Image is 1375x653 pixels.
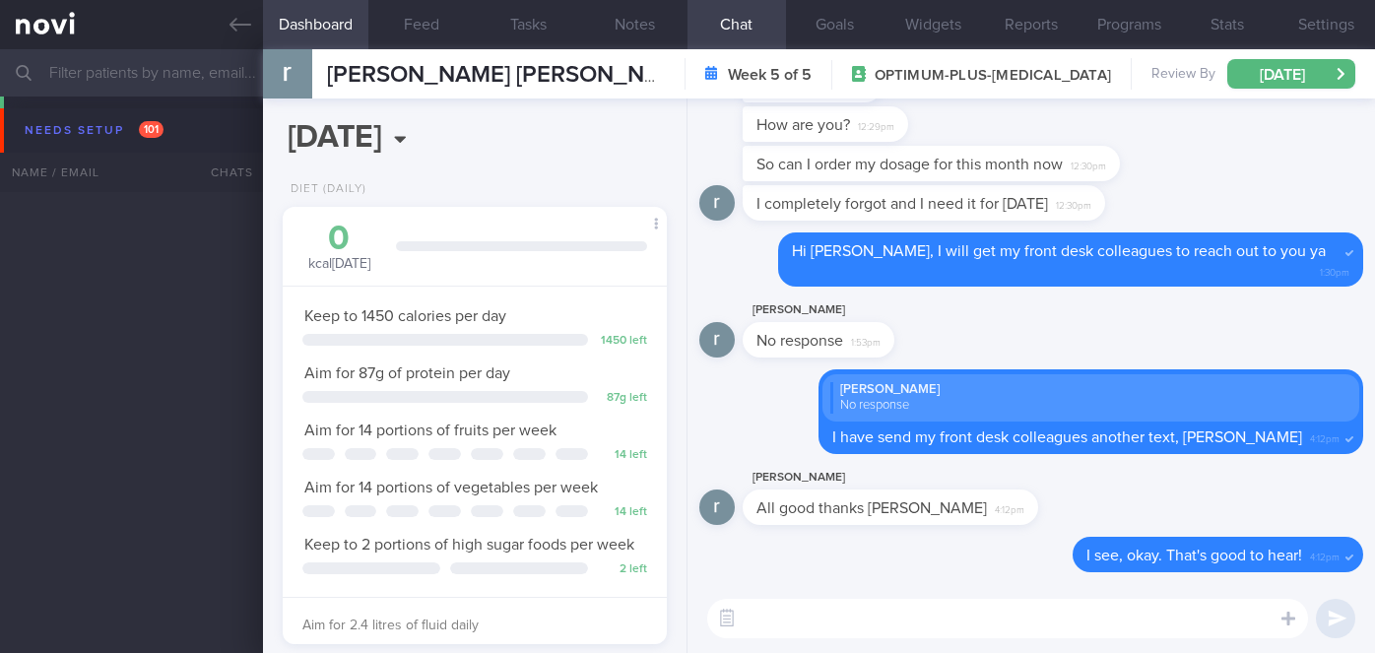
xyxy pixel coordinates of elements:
[1086,548,1302,563] span: I see, okay. That's good to hear!
[302,619,479,632] span: Aim for 2.4 litres of fluid daily
[851,331,881,350] span: 1:53pm
[756,117,850,133] span: How are you?
[756,333,843,349] span: No response
[858,115,894,134] span: 12:29pm
[184,153,263,192] div: Chats
[304,365,510,381] span: Aim for 87g of protein per day
[756,157,1063,172] span: So can I order my dosage for this month now
[1227,59,1355,89] button: [DATE]
[1310,427,1340,446] span: 4:12pm
[302,222,376,274] div: kcal [DATE]
[1151,66,1215,84] span: Review By
[304,480,598,495] span: Aim for 14 portions of vegetables per week
[1056,194,1091,213] span: 12:30pm
[598,391,647,406] div: 87 g left
[875,66,1111,86] span: OPTIMUM-PLUS-[MEDICAL_DATA]
[1320,261,1349,280] span: 1:30pm
[756,500,987,516] span: All good thanks [PERSON_NAME]
[792,243,1326,259] span: Hi [PERSON_NAME], I will get my front desk colleagues to reach out to you ya
[995,498,1024,517] span: 4:12pm
[327,63,699,87] span: [PERSON_NAME] [PERSON_NAME]
[304,423,557,438] span: Aim for 14 portions of fruits per week
[598,334,647,349] div: 1450 left
[598,562,647,577] div: 2 left
[743,466,1097,490] div: [PERSON_NAME]
[830,382,1351,398] div: [PERSON_NAME]
[304,308,506,324] span: Keep to 1450 calories per day
[756,196,1048,212] span: I completely forgot and I need it for [DATE]
[743,298,953,322] div: [PERSON_NAME]
[20,117,168,144] div: Needs setup
[1310,546,1340,564] span: 4:12pm
[598,505,647,520] div: 14 left
[304,537,634,553] span: Keep to 2 portions of high sugar foods per week
[283,182,366,197] div: Diet (Daily)
[1071,155,1106,173] span: 12:30pm
[598,448,647,463] div: 14 left
[728,65,812,85] strong: Week 5 of 5
[139,121,164,138] span: 101
[830,398,1351,414] div: No response
[832,429,1302,445] span: I have send my front desk colleagues another text, [PERSON_NAME]
[302,222,376,256] div: 0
